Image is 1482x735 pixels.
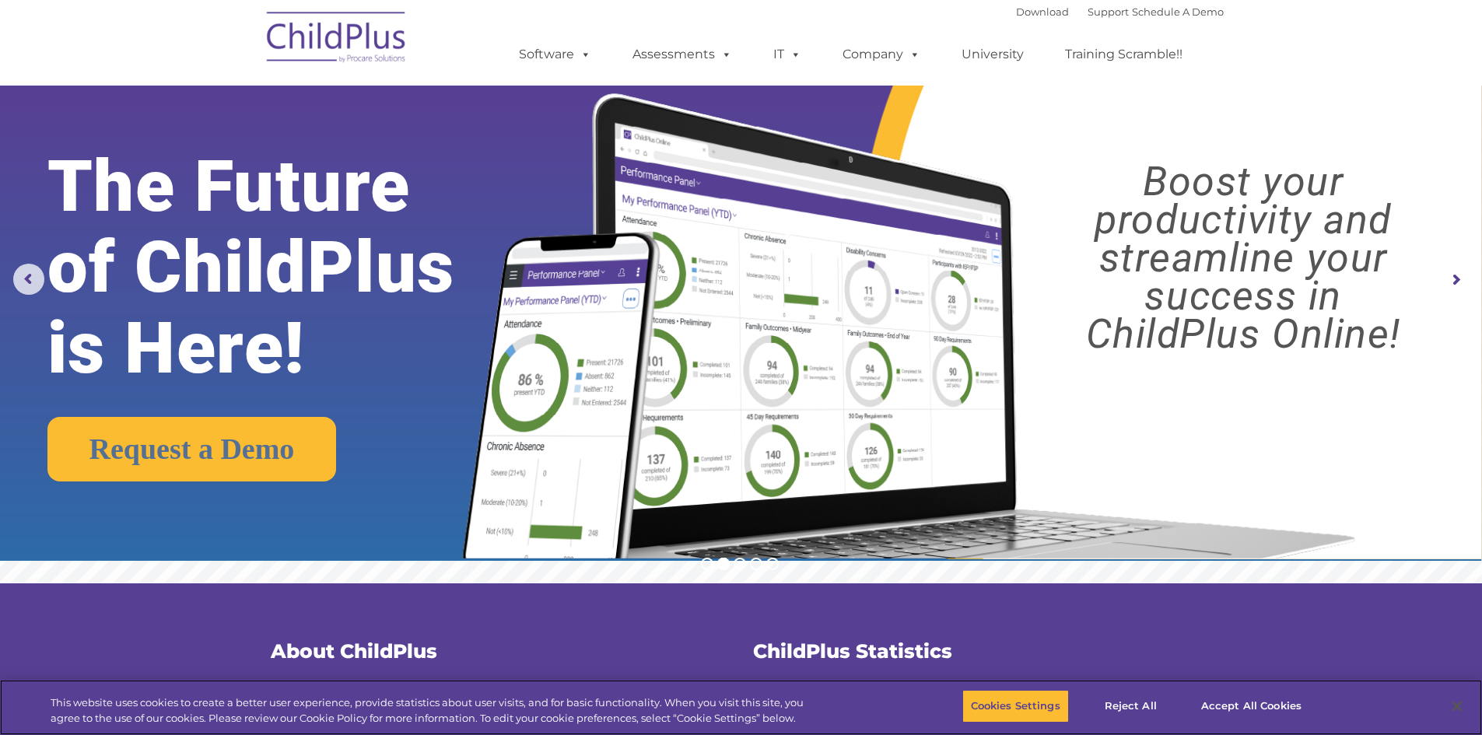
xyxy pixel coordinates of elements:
button: Accept All Cookies [1193,690,1310,723]
rs-layer: Boost your productivity and streamline your success in ChildPlus Online! [1024,163,1463,353]
span: About ChildPlus [271,639,437,663]
img: ChildPlus by Procare Solutions [259,1,415,79]
a: Support [1088,5,1129,18]
a: IT [758,39,817,70]
rs-layer: The Future of ChildPlus is Here! [47,146,520,389]
button: Reject All [1082,690,1179,723]
button: Close [1440,689,1474,723]
span: ChildPlus Statistics [753,639,952,663]
font: | [1016,5,1224,18]
a: Training Scramble!! [1049,39,1198,70]
a: Request a Demo [47,417,337,481]
a: Software [503,39,607,70]
button: Cookies Settings [962,690,1069,723]
a: Download [1016,5,1069,18]
a: Company [827,39,936,70]
a: Assessments [617,39,748,70]
div: This website uses cookies to create a better user experience, provide statistics about user visit... [51,695,815,726]
a: Schedule A Demo [1132,5,1224,18]
a: University [946,39,1039,70]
